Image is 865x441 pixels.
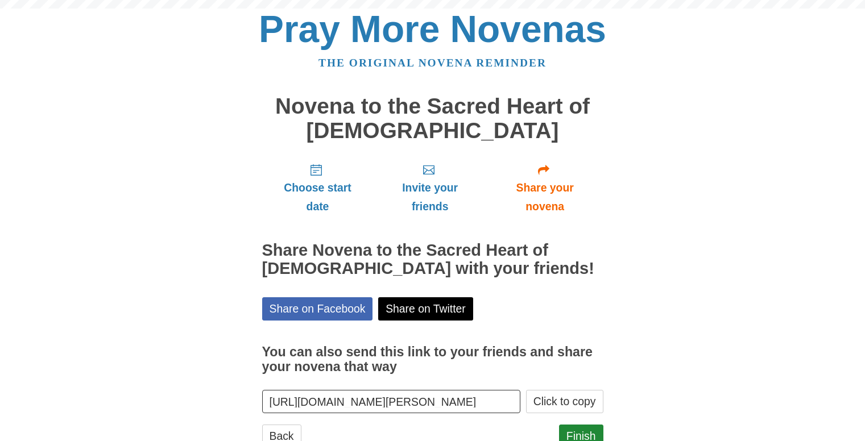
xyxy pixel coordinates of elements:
span: Invite your friends [384,178,475,216]
h1: Novena to the Sacred Heart of [DEMOGRAPHIC_DATA] [262,94,603,143]
a: Share your novena [487,154,603,222]
button: Click to copy [526,390,603,413]
a: Choose start date [262,154,374,222]
a: Share on Twitter [378,297,473,321]
h3: You can also send this link to your friends and share your novena that way [262,345,603,374]
h2: Share Novena to the Sacred Heart of [DEMOGRAPHIC_DATA] with your friends! [262,242,603,278]
a: Invite your friends [373,154,486,222]
span: Share your novena [498,178,592,216]
a: Share on Facebook [262,297,373,321]
a: Pray More Novenas [259,8,606,50]
span: Choose start date [274,178,362,216]
a: The original novena reminder [318,57,547,69]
